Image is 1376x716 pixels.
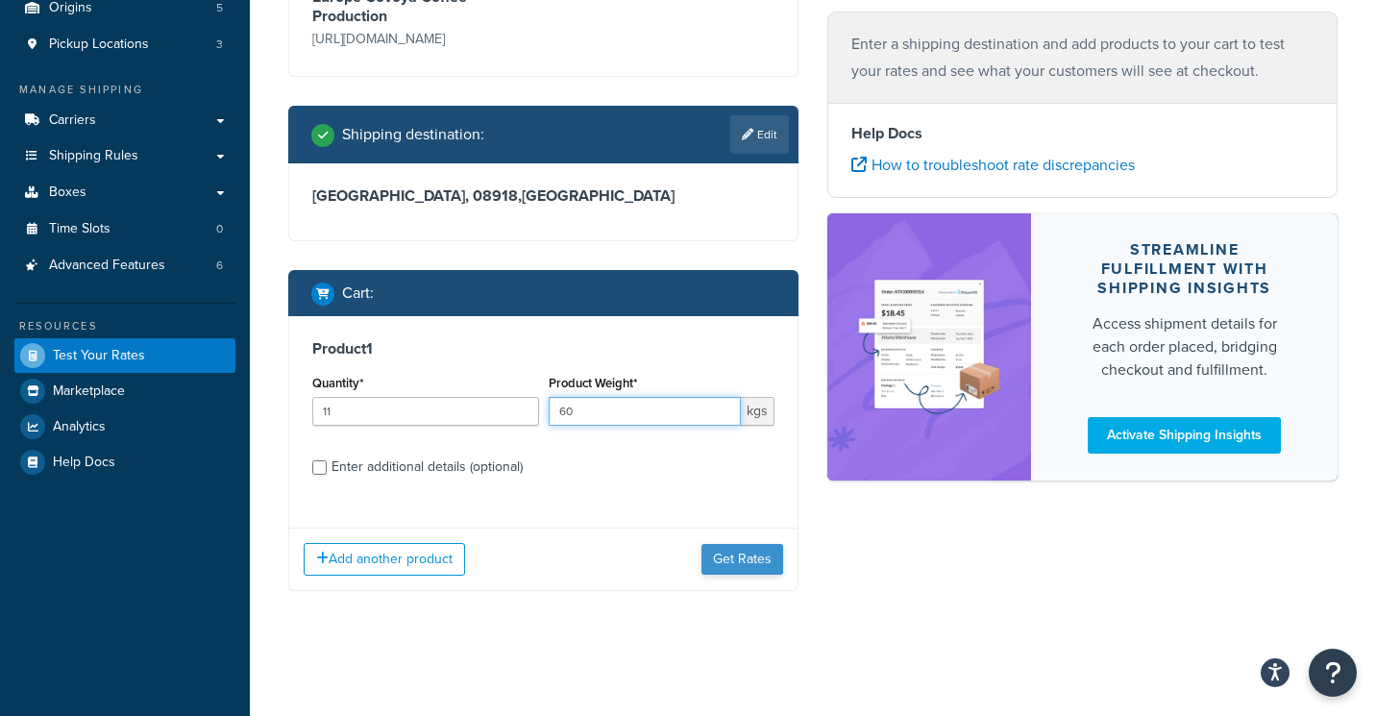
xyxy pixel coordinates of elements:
[14,27,235,62] a: Pickup Locations3
[14,27,235,62] li: Pickup Locations
[14,211,235,247] li: Time Slots
[1077,240,1291,298] div: Streamline Fulfillment with Shipping Insights
[53,455,115,471] span: Help Docs
[312,397,539,426] input: 0.0
[332,454,523,481] div: Enter additional details (optional)
[53,348,145,364] span: Test Your Rates
[851,31,1314,85] p: Enter a shipping destination and add products to your cart to test your rates and see what your c...
[342,284,374,302] h2: Cart :
[49,112,96,129] span: Carriers
[49,148,138,164] span: Shipping Rules
[312,339,774,358] h3: Product 1
[856,242,1002,452] img: feature-image-si-e24932ea9b9fcd0ff835db86be1ff8d589347e8876e1638d903ea230a36726be.png
[49,258,165,274] span: Advanced Features
[851,122,1314,145] h4: Help Docs
[701,544,783,575] button: Get Rates
[730,115,789,154] a: Edit
[304,543,465,576] button: Add another product
[53,383,125,400] span: Marketplace
[14,175,235,210] a: Boxes
[851,154,1135,176] a: How to troubleshoot rate discrepancies
[53,419,106,435] span: Analytics
[342,126,484,143] h2: Shipping destination :
[312,26,539,53] p: [URL][DOMAIN_NAME]
[49,221,111,237] span: Time Slots
[14,248,235,284] li: Advanced Features
[14,338,235,373] a: Test Your Rates
[312,460,327,475] input: Enter additional details (optional)
[312,186,774,206] h3: [GEOGRAPHIC_DATA], 08918 , [GEOGRAPHIC_DATA]
[216,37,223,53] span: 3
[549,397,742,426] input: 0.00
[14,211,235,247] a: Time Slots0
[549,376,637,390] label: Product Weight*
[216,258,223,274] span: 6
[741,397,774,426] span: kgs
[14,103,235,138] a: Carriers
[14,138,235,174] a: Shipping Rules
[14,409,235,444] a: Analytics
[312,376,363,390] label: Quantity*
[1088,417,1281,454] a: Activate Shipping Insights
[1077,312,1291,382] div: Access shipment details for each order placed, bridging checkout and fulfillment.
[14,374,235,408] a: Marketplace
[14,82,235,98] div: Manage Shipping
[14,445,235,480] a: Help Docs
[216,221,223,237] span: 0
[49,37,149,53] span: Pickup Locations
[49,185,86,201] span: Boxes
[14,248,235,284] a: Advanced Features6
[1309,649,1357,697] button: Open Resource Center
[14,318,235,334] div: Resources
